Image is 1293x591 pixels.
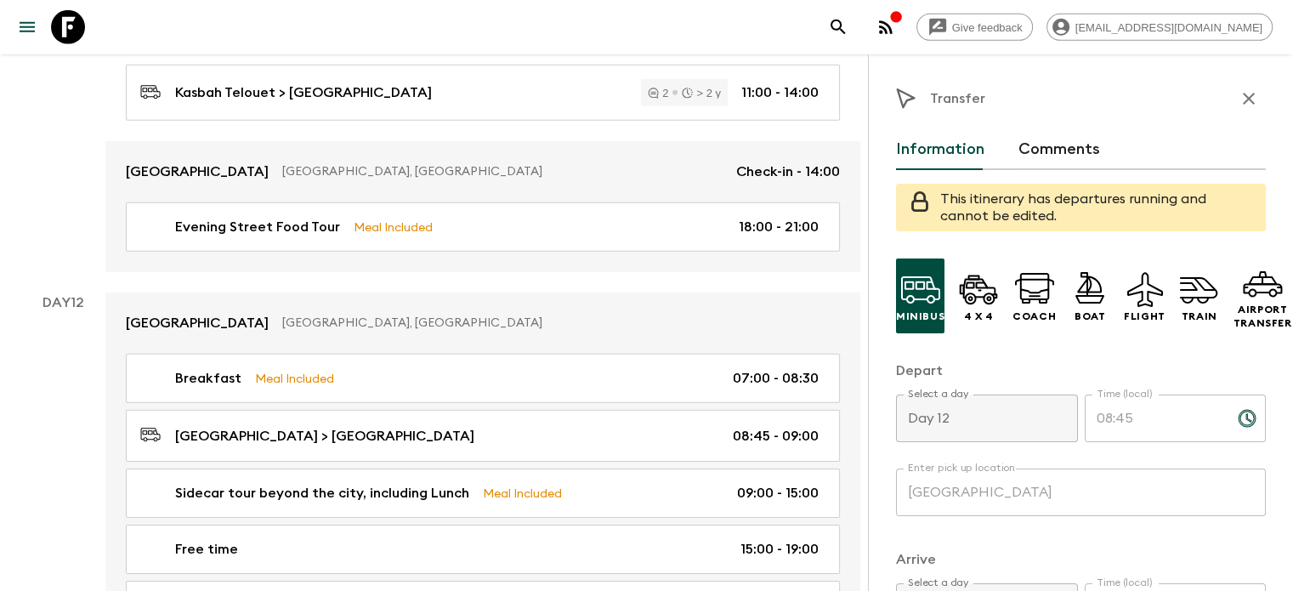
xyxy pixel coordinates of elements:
a: [GEOGRAPHIC_DATA] > [GEOGRAPHIC_DATA]08:45 - 09:00 [126,410,840,462]
p: Day 12 [20,293,105,313]
p: 18:00 - 21:00 [739,217,819,237]
p: Free time [175,539,238,560]
a: [GEOGRAPHIC_DATA][GEOGRAPHIC_DATA], [GEOGRAPHIC_DATA]Check-in - 14:00 [105,141,860,202]
a: Give feedback [916,14,1033,41]
p: Arrive [896,549,1266,570]
button: search adventures [821,10,855,44]
p: Check-in - 14:00 [736,162,840,182]
p: Evening Street Food Tour [175,217,340,237]
p: Minibus [896,310,944,323]
button: menu [10,10,44,44]
p: Train [1182,310,1217,323]
p: Meal Included [354,218,433,236]
p: [GEOGRAPHIC_DATA] [126,313,269,333]
label: Time (local) [1097,576,1152,590]
span: This itinerary has departures running and cannot be edited. [940,192,1206,223]
p: Kasbah Telouet > [GEOGRAPHIC_DATA] [175,82,432,103]
p: Boat [1075,310,1105,323]
p: Transfer [930,88,985,109]
button: Information [896,129,984,170]
p: Meal Included [483,484,562,503]
p: 4 x 4 [964,310,994,323]
div: [EMAIL_ADDRESS][DOMAIN_NAME] [1046,14,1273,41]
button: Comments [1018,129,1100,170]
label: Select a day [908,576,968,590]
a: Sidecar tour beyond the city, including LunchMeal Included09:00 - 15:00 [126,469,840,518]
a: Kasbah Telouet > [GEOGRAPHIC_DATA]2> 2 y11:00 - 14:00 [126,65,840,121]
a: BreakfastMeal Included07:00 - 08:30 [126,354,840,403]
p: Breakfast [175,368,241,389]
p: Meal Included [255,369,334,388]
p: [GEOGRAPHIC_DATA], [GEOGRAPHIC_DATA] [282,163,723,180]
span: Give feedback [943,21,1032,34]
label: Enter pick up location [908,461,1016,475]
p: 15:00 - 19:00 [740,539,819,560]
a: [GEOGRAPHIC_DATA][GEOGRAPHIC_DATA], [GEOGRAPHIC_DATA] [105,293,860,354]
p: [GEOGRAPHIC_DATA] > [GEOGRAPHIC_DATA] [175,426,474,446]
label: Select a day [908,387,968,401]
span: [EMAIL_ADDRESS][DOMAIN_NAME] [1066,21,1272,34]
p: 11:00 - 14:00 [741,82,819,103]
p: [GEOGRAPHIC_DATA] [126,162,269,182]
p: Airport Transfer [1233,303,1292,330]
div: 2 [648,88,668,99]
a: Evening Street Food TourMeal Included18:00 - 21:00 [126,202,840,252]
div: > 2 y [682,88,721,99]
p: Flight [1124,310,1165,323]
a: Free time15:00 - 19:00 [126,525,840,574]
p: [GEOGRAPHIC_DATA], [GEOGRAPHIC_DATA] [282,315,826,332]
p: Sidecar tour beyond the city, including Lunch [175,483,469,503]
p: 07:00 - 08:30 [733,368,819,389]
input: hh:mm [1085,395,1224,442]
p: Coach [1012,310,1056,323]
label: Time (local) [1097,387,1152,401]
p: Depart [896,361,1266,381]
p: 08:45 - 09:00 [733,426,819,446]
p: 09:00 - 15:00 [737,483,819,503]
